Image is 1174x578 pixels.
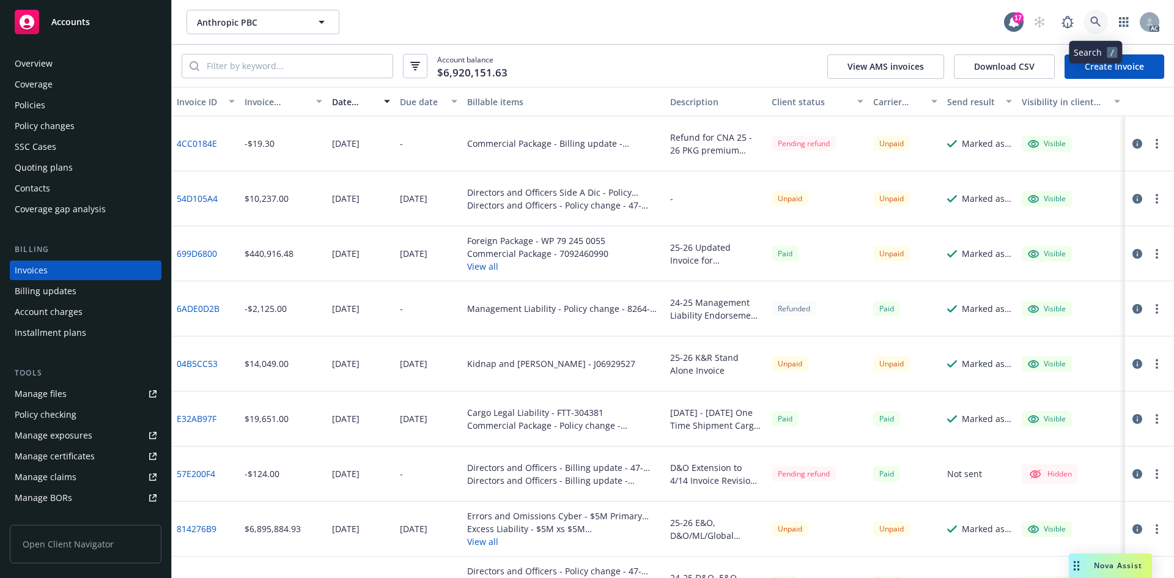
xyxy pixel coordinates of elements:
a: Account charges [10,302,161,322]
div: Unpaid [772,521,808,536]
button: Description [665,87,767,116]
div: [DATE] [332,412,360,425]
div: Visible [1028,138,1066,149]
a: Policy checking [10,405,161,424]
div: SSC Cases [15,137,56,157]
div: Directors and Officers - Billing update - 47-EMC-333913-01 [467,461,660,474]
div: - [400,467,403,480]
div: Billing [10,243,161,256]
div: Management Liability - Policy change - 8264-2239 [467,302,660,315]
button: View all [467,535,660,548]
div: Unpaid [873,136,910,151]
div: Due date [400,95,445,108]
span: Anthropic PBC [197,16,303,29]
a: SSC Cases [10,137,161,157]
a: Create Invoice [1065,54,1164,79]
div: Carrier status [873,95,925,108]
div: Manage certificates [15,446,95,466]
button: Invoice ID [172,87,240,116]
div: Pending refund [772,136,836,151]
a: Coverage gap analysis [10,199,161,219]
div: $19,651.00 [245,412,289,425]
div: [DATE] [400,192,427,205]
div: Commercial Package - Policy change - 7092460990 [467,419,660,432]
span: $6,920,151.63 [437,65,508,81]
span: Open Client Navigator [10,525,161,563]
a: 04B5CC53 [177,357,218,370]
div: Billing updates [15,281,76,301]
input: Filter by keyword... [199,54,393,78]
div: Directors and Officers - Policy change - 47-EMC-336759-01 [467,199,660,212]
div: Marked as sent [962,412,1012,425]
div: - [400,137,403,150]
div: $6,895,884.93 [245,522,301,535]
button: Anthropic PBC [186,10,339,34]
div: Client status [772,95,850,108]
span: Nova Assist [1094,560,1142,571]
div: Policy changes [15,116,75,136]
div: Pending refund [772,466,836,481]
div: Policy checking [15,405,76,424]
div: Marked as sent [962,302,1012,315]
div: [DATE] [400,522,427,535]
button: Billable items [462,87,665,116]
div: Installment plans [15,323,86,343]
div: Unpaid [873,521,910,536]
div: Directors and Officers - Policy change - 47-EMC-333913-01 [467,565,660,577]
div: $10,237.00 [245,192,289,205]
div: 25-26 E&O, D&O/ML/Global Renewal Invoice [670,516,762,542]
div: Excess Liability - $5M xs $5M ([PERSON_NAME]) - 1000635538251 [467,522,660,535]
button: Send result [942,87,1017,116]
a: 4CC0184E [177,137,217,150]
div: Date issued [332,95,377,108]
div: [DATE] [332,467,360,480]
div: Manage BORs [15,488,72,508]
div: 24-25 Management Liability Endorsement - Remove K&R Coverage RP Invoice [670,296,762,322]
div: -$19.30 [245,137,275,150]
div: [DATE] [332,522,360,535]
div: D&O Extension to 4/14 Invoice Revision - Return Premium [670,461,762,487]
div: [DATE] [332,357,360,370]
a: Invoices [10,261,161,280]
a: Installment plans [10,323,161,343]
div: Summary of insurance [15,509,108,528]
button: Visibility in client dash [1017,87,1125,116]
div: Paid [873,466,900,481]
div: Overview [15,54,53,73]
div: Paid [772,411,799,426]
a: Report a Bug [1055,10,1080,34]
a: 6ADE0D2B [177,302,220,315]
div: Hidden [1028,467,1072,481]
div: 25-26 K&R Stand Alone Invoice [670,351,762,377]
div: Account charges [15,302,83,322]
button: Carrier status [868,87,943,116]
div: Unpaid [873,191,910,206]
span: Paid [873,411,900,426]
a: Start snowing [1027,10,1052,34]
a: Manage files [10,384,161,404]
a: Policy changes [10,116,161,136]
a: Coverage [10,75,161,94]
div: Tools [10,367,161,379]
span: Paid [772,246,799,261]
a: Manage BORs [10,488,161,508]
div: Visible [1028,524,1066,535]
div: - [670,192,673,205]
div: Manage exposures [15,426,92,445]
button: Download CSV [954,54,1055,79]
div: 25-26 Updated Invoice for Commercial Package, Auto, Workers Comp., Excess Liability, Foreign Pack... [670,241,762,267]
div: Quoting plans [15,158,73,177]
div: Invoice ID [177,95,221,108]
a: Billing updates [10,281,161,301]
div: Visibility in client dash [1022,95,1107,108]
div: Description [670,95,762,108]
a: Manage certificates [10,446,161,466]
div: Unpaid [873,246,910,261]
div: -$124.00 [245,467,279,480]
div: Marked as sent [962,357,1012,370]
div: -$2,125.00 [245,302,287,315]
a: E32AB97F [177,412,216,425]
div: [DATE] [332,137,360,150]
div: Manage files [15,384,67,404]
a: Summary of insurance [10,509,161,528]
